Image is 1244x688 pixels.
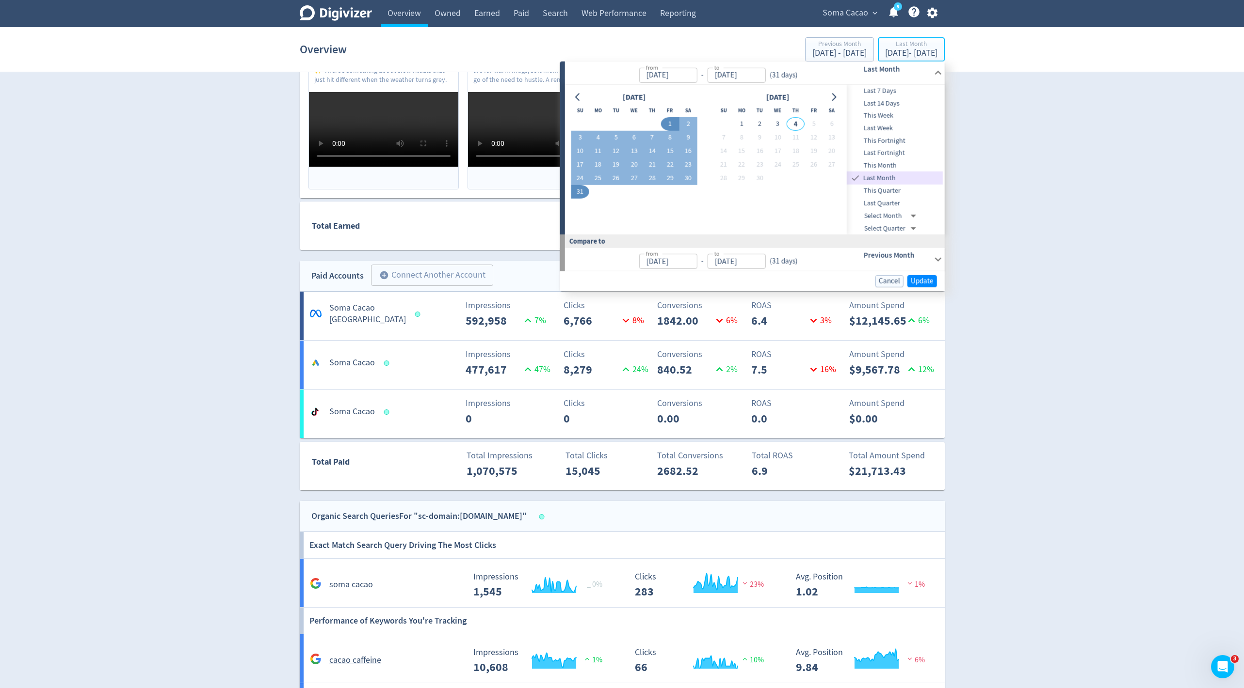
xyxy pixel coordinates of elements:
[643,158,661,172] button: 21
[849,397,937,410] p: Amount Spend
[571,131,589,144] button: 3
[849,462,905,480] p: $21,713.43
[733,104,751,117] th: Monday
[587,579,602,589] span: _ 0%
[661,104,679,117] th: Friday
[740,655,764,665] span: 10%
[657,410,713,427] p: 0.00
[657,449,745,462] p: Total Conversions
[847,198,943,209] span: Last Quarter
[896,3,899,10] text: 5
[466,348,553,361] p: Impressions
[823,117,840,131] button: 6
[751,131,769,144] button: 9
[849,348,937,361] p: Amount Spend
[847,86,943,96] span: Last 7 Days
[847,134,943,147] div: This Fortnight
[751,397,839,410] p: ROAS
[905,314,930,327] p: 6 %
[589,158,607,172] button: 18
[847,197,943,210] div: Last Quarter
[466,410,521,427] p: 0
[625,172,643,185] button: 27
[812,49,867,58] div: [DATE] - [DATE]
[847,85,943,235] nav: presets
[379,270,389,280] span: add_circle
[849,312,905,329] p: $12,145.65
[466,299,553,312] p: Impressions
[861,173,943,184] span: Last Month
[751,104,769,117] th: Tuesday
[679,144,697,158] button: 16
[911,278,934,285] span: Update
[847,110,943,121] span: This Week
[571,172,589,185] button: 24
[625,158,643,172] button: 20
[384,409,392,415] span: Data last synced: 3 Sep 2025, 1:01pm (AEST)
[713,363,738,376] p: 2 %
[769,158,787,172] button: 24
[714,158,732,172] button: 21
[310,578,322,589] svg: Google Analytics
[1231,655,1239,663] span: 3
[864,222,920,235] div: Select Quarter
[751,117,769,131] button: 2
[787,117,805,131] button: 4
[714,250,719,258] label: to
[625,144,643,158] button: 13
[300,219,622,233] div: Total Earned
[847,122,943,135] div: Last Week
[894,2,902,11] a: 5
[849,361,905,378] p: $9,567.78
[309,532,496,558] h6: Exact Match Search Query Driving The Most Clicks
[657,348,745,361] p: Conversions
[847,123,943,134] span: Last Week
[646,250,658,258] label: from
[805,144,823,158] button: 19
[823,131,840,144] button: 13
[875,275,904,287] button: Cancel
[661,158,679,172] button: 22
[329,579,373,591] h5: soma cacao
[630,648,775,673] svg: Clicks 66
[849,410,905,427] p: $0.00
[625,104,643,117] th: Wednesday
[467,462,522,480] p: 1,070,575
[863,250,930,261] h6: Previous Month
[329,302,406,326] h5: Soma Cacao [GEOGRAPHIC_DATA]
[751,348,839,361] p: ROAS
[679,117,697,131] button: 2
[819,5,880,21] button: Soma Cacao
[714,63,719,71] label: to
[300,202,945,250] a: Total EarnedTotal Posts28Total Engagements5,841
[619,91,648,104] div: [DATE]
[823,104,840,117] th: Saturday
[733,158,751,172] button: 22
[607,158,625,172] button: 19
[791,648,937,673] svg: Avg. Position 9.84
[300,341,945,389] a: Soma CacaoImpressions477,61747%Clicks8,27924%Conversions840.522%ROAS7.516%Amount Spend$9,567.7812%
[310,653,322,665] svg: Google Analytics
[384,360,392,366] span: Data last synced: 3 Sep 2025, 5:01pm (AEST)
[847,97,943,110] div: Last 14 Days
[571,185,589,199] button: 31
[679,131,697,144] button: 9
[564,361,619,378] p: 8,279
[847,135,943,146] span: This Fortnight
[657,299,745,312] p: Conversions
[679,104,697,117] th: Saturday
[765,69,801,80] div: ( 31 days )
[769,104,787,117] th: Wednesday
[469,648,614,673] svg: Impressions 10,608
[827,90,841,104] button: Go to next month
[864,209,920,222] div: Select Month
[752,462,808,480] p: 6.9
[466,361,521,378] p: 477,617
[1211,655,1234,678] iframe: Intercom live chat
[309,2,458,189] a: thesimplelifefindsperth[DATE]Likes132Comments68thesimplelifefindsperthRainy day remedy ☔️✨ There’...
[905,655,915,662] img: negative-performance.svg
[415,312,423,317] span: Data last synced: 3 Sep 2025, 5:01pm (AEST)
[329,655,381,666] h5: cacao caffeine
[364,266,493,286] a: Connect Another Account
[565,462,621,480] p: 15,045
